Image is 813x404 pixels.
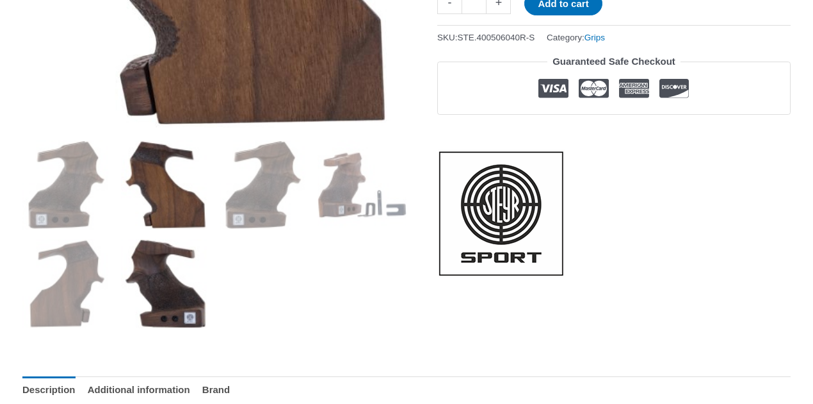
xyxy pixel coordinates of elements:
[547,29,605,46] span: Category:
[220,140,309,230] img: Steyr Grip Pistol Mechanical
[22,239,111,328] img: Steyr Grip Pistol Mechanical - Image 5
[121,140,210,230] img: Steyr Grip Pistol Mechanical - Image 2
[584,33,605,42] a: Grips
[437,124,791,140] iframe: Customer reviews powered by Trustpilot
[202,376,230,404] a: Brand
[437,29,535,46] span: SKU:
[121,239,210,328] img: Steyr Grip Pistol Mechanical - Image 6
[437,149,565,278] a: Steyr Sport
[22,140,111,230] img: Steyr Grip Pistol Mechanical
[22,376,76,404] a: Description
[88,376,190,404] a: Additional information
[318,140,406,230] img: Steyr Grip Pistol Mechanical - Image 4
[547,53,680,71] legend: Guaranteed Safe Checkout
[458,33,535,42] span: STE.400506040R-S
